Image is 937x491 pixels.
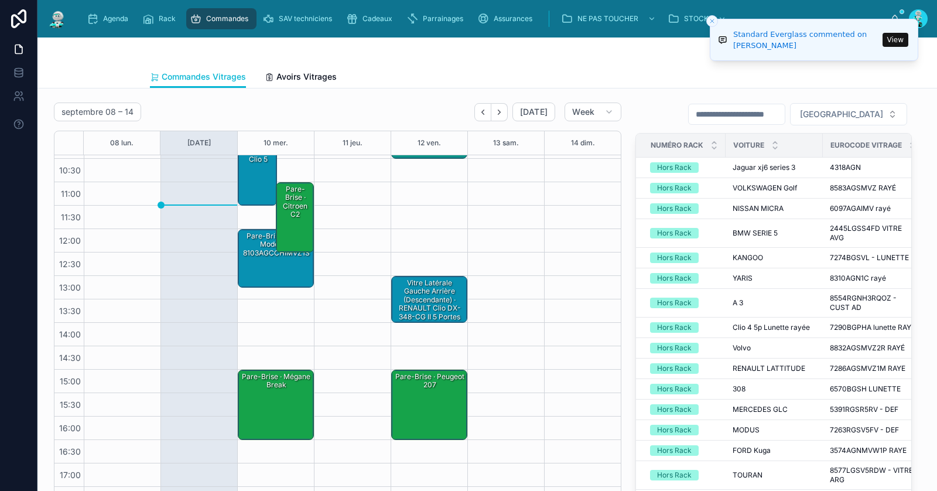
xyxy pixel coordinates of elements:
div: Standard Everglass commented on [PERSON_NAME] [733,29,879,52]
a: STOCK [664,8,732,29]
span: Avoirs Vitrages [276,71,337,83]
div: Hors Rack [657,470,692,480]
button: [DATE] [187,131,211,155]
a: Rack [139,8,184,29]
div: Pare-Brise · Tesla model y - 8103AGCCHIMVZ1S [238,230,313,287]
span: 7286AGSMVZ1M RAYE [830,364,905,373]
span: 308 [733,384,746,394]
a: Hors Rack [650,445,719,456]
div: Hors Rack [657,253,692,263]
a: Parrainages [403,8,471,29]
a: Hors Rack [650,162,719,173]
a: Cadeaux [343,8,401,29]
button: 14 dim. [571,131,595,155]
a: 8577LGSV5RDW - VITRE ARG [830,466,917,485]
span: 14:30 [56,353,84,363]
a: 3574AGNMVW1P RAYE [830,446,917,455]
a: Hors Rack [650,425,719,435]
a: Assurances [474,8,541,29]
a: FORD Kuga [733,446,816,455]
a: Hors Rack [650,404,719,415]
a: 7286AGSMVZ1M RAYE [830,364,917,373]
div: Pare-Brise · Clio 5 [238,136,277,205]
div: scrollable content [77,6,890,32]
span: 16:30 [56,446,84,456]
span: VOLKSWAGEN Golf [733,183,797,193]
a: RENAULT LATTITUDE [733,364,816,373]
img: Notification icon [718,33,727,47]
button: 08 lun. [110,131,134,155]
div: Pare-Brise · Citroen C2 [276,183,313,252]
a: SAV techniciens [259,8,340,29]
a: MERCEDES GLC [733,405,816,414]
span: Volvo [733,343,751,353]
span: 6097AGAIMV rayé [830,204,891,213]
button: 12 ven. [418,131,441,155]
span: 12:00 [56,236,84,245]
div: Pare-Brise · Tesla model y - 8103AGCCHIMVZ1S [240,231,313,258]
a: Clio 4 5p Lunette rayée [733,323,816,332]
div: Hors Rack [657,298,692,308]
a: 2445LGSS4FD VITRE AVG [830,224,917,243]
a: NE PAS TOUCHER [558,8,662,29]
button: Next [491,103,508,121]
span: BMW SERIE 5 [733,229,778,238]
div: Hors Rack [657,343,692,353]
a: 5391RGSR5RV - DEF [830,405,917,414]
a: Volvo [733,343,816,353]
span: 7290BGPHA lunette RAYÉ [830,323,915,332]
button: 10 mer. [264,131,288,155]
span: Week [572,107,594,117]
a: 7263RGSV5FV - DEF [830,425,917,435]
span: 6570BGSH LUNETTE [830,384,901,394]
a: TOURAN [733,470,816,480]
a: A 3 [733,298,816,308]
button: Week [565,103,621,121]
span: 13:30 [56,306,84,316]
span: 8554RGNH3RQOZ - CUST AD [830,294,917,312]
div: Hors Rack [657,425,692,435]
a: 8832AGSMVZ2R RAYÉ [830,343,917,353]
div: Hors Rack [657,445,692,456]
span: 17:00 [57,470,84,480]
span: Clio 4 5p Lunette rayée [733,323,810,332]
a: 308 [733,384,816,394]
a: Agenda [83,8,136,29]
span: 12:30 [56,259,84,269]
span: MERCEDES GLC [733,405,788,414]
a: Hors Rack [650,384,719,394]
a: 8583AGSMVZ RAYÉ [830,183,917,193]
a: 8310AGN1C rayé [830,274,917,283]
span: TOURAN [733,470,762,480]
button: 13 sam. [493,131,519,155]
span: 7263RGSV5FV - DEF [830,425,899,435]
span: 10:30 [56,165,84,175]
div: Hors Rack [657,363,692,374]
span: 5391RGSR5RV - DEF [830,405,898,414]
div: Hors Rack [657,162,692,173]
a: Hors Rack [650,298,719,308]
span: Cadeaux [363,14,392,23]
span: 8310AGN1C rayé [830,274,886,283]
span: YARIS [733,274,753,283]
a: MODUS [733,425,816,435]
span: 14:00 [56,329,84,339]
span: MODUS [733,425,760,435]
a: Commandes [186,8,257,29]
a: 4318AGN [830,163,917,172]
a: Commandes Vitrages [150,66,246,88]
span: NISSAN MICRA [733,204,784,213]
div: 11 jeu. [343,131,363,155]
span: STOCK [684,14,709,23]
span: 7274BGSVL - LUNETTE [830,253,909,262]
span: Voiture [733,141,764,150]
span: 4318AGN [830,163,861,172]
span: Assurances [494,14,532,23]
div: Pare-Brise · Mégane break [238,370,313,439]
span: 8832AGSMVZ2R RAYÉ [830,343,905,353]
